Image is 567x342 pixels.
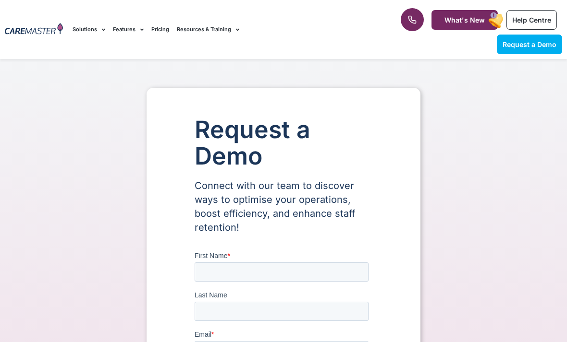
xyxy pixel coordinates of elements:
a: Help Centre [506,10,557,30]
a: Pricing [151,13,169,46]
span: Help Centre [512,16,551,24]
a: Solutions [73,13,105,46]
p: Connect with our team to discover ways to optimise your operations, boost efficiency, and enhance... [195,179,372,235]
a: What's New [431,10,498,30]
span: What's New [444,16,485,24]
nav: Menu [73,13,362,46]
img: CareMaster Logo [5,23,63,36]
a: Features [113,13,144,46]
a: Request a Demo [497,35,562,54]
span: Request a Demo [503,40,556,48]
h1: Request a Demo [195,117,372,169]
a: Resources & Training [177,13,239,46]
